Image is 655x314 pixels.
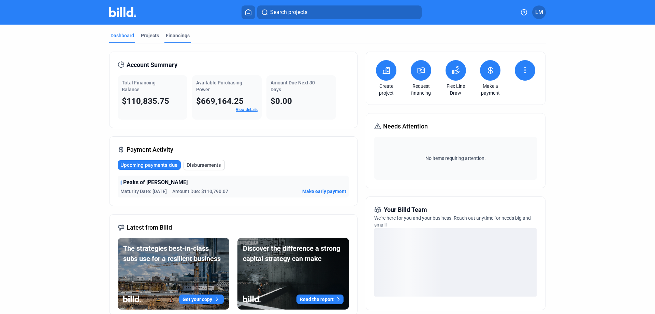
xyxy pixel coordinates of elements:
span: Peaks of [PERSON_NAME] [123,178,188,187]
span: Available Purchasing Power [196,80,242,92]
span: Payment Activity [127,145,173,154]
button: Get your copy [179,295,224,304]
button: Make early payment [302,188,346,195]
span: Total Financing Balance [122,80,156,92]
a: Create project [374,83,398,96]
button: Disbursements [184,160,225,170]
a: Flex Line Draw [444,83,468,96]
div: Discover the difference a strong capital strategy can make [243,243,344,264]
span: Amount Due Next 30 Days [271,80,315,92]
img: Billd Company Logo [109,7,136,17]
span: Search projects [270,8,307,16]
div: Projects [141,32,159,39]
div: Dashboard [111,32,134,39]
span: LM [535,8,543,16]
span: We're here for you and your business. Reach out anytime for needs big and small! [374,215,531,228]
a: View details [236,107,258,112]
span: $110,835.75 [122,96,169,106]
div: The strategies best-in-class subs use for a resilient business [123,243,224,264]
span: Upcoming payments due [120,162,177,168]
span: $669,164.25 [196,96,244,106]
div: Financings [166,32,190,39]
a: Request financing [409,83,433,96]
span: Your Billd Team [384,205,427,215]
span: Disbursements [187,162,221,168]
span: Needs Attention [383,122,428,131]
div: loading [374,228,537,297]
span: Amount Due: $110,790.07 [172,188,228,195]
span: Maturity Date: [DATE] [120,188,167,195]
button: Search projects [257,5,422,19]
span: $0.00 [271,96,292,106]
a: Make a payment [478,83,502,96]
button: Read the report [296,295,344,304]
span: Latest from Billd [127,223,172,232]
span: No items requiring attention. [377,155,534,162]
button: Upcoming payments due [118,160,181,170]
span: Account Summary [127,60,177,70]
button: LM [532,5,546,19]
